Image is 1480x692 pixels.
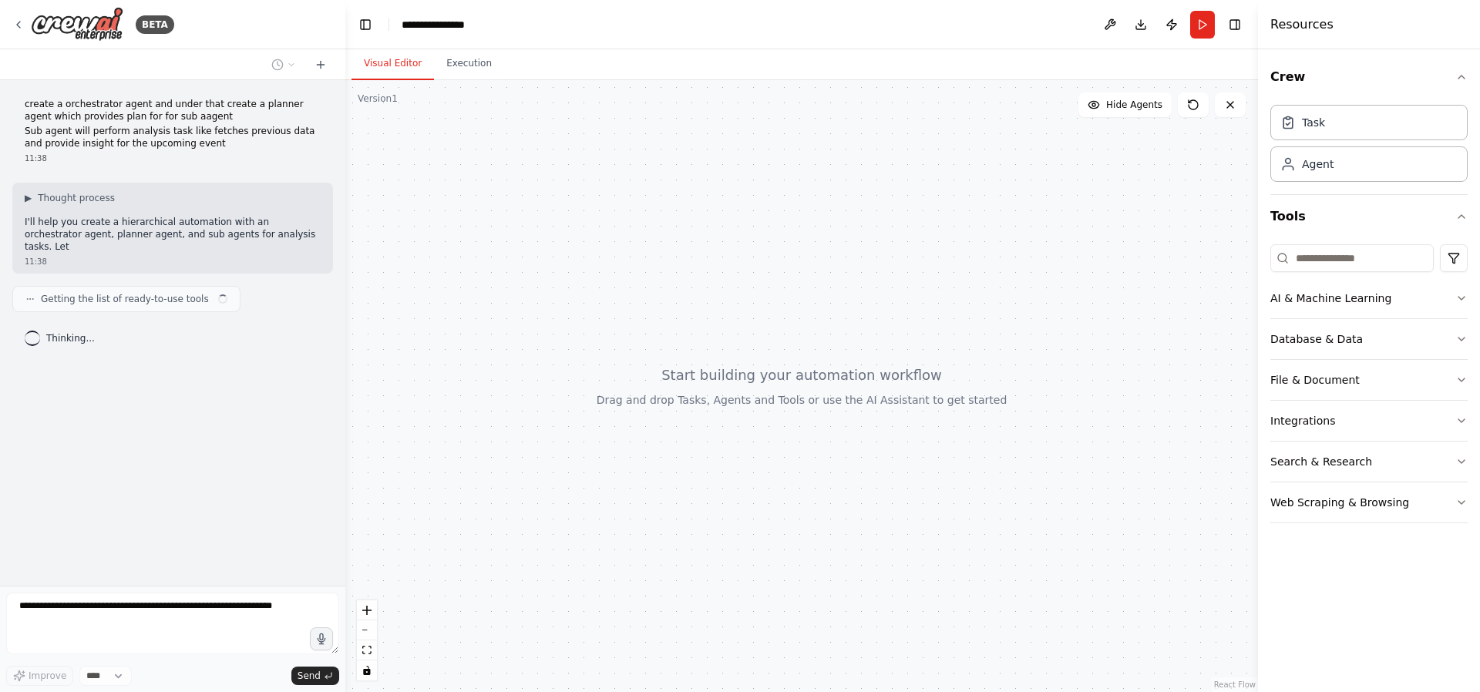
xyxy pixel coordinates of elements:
span: Thinking... [46,332,95,344]
button: Hide Agents [1078,92,1172,117]
h4: Resources [1270,15,1334,34]
button: Search & Research [1270,442,1468,482]
div: Task [1302,115,1325,130]
button: Web Scraping & Browsing [1270,482,1468,522]
div: Web Scraping & Browsing [1270,495,1409,510]
button: Hide right sidebar [1224,14,1246,35]
span: Hide Agents [1106,99,1162,111]
span: Improve [29,670,66,682]
button: fit view [357,640,377,660]
div: AI & Machine Learning [1270,291,1391,306]
span: Getting the list of ready-to-use tools [41,293,209,305]
button: Database & Data [1270,319,1468,359]
div: Version 1 [358,92,398,105]
span: Thought process [38,192,115,204]
p: Sub agent will perform analysis task like fetches previous data and provide insight for the upcom... [25,126,321,149]
div: BETA [136,15,174,34]
nav: breadcrumb [402,17,465,32]
button: AI & Machine Learning [1270,278,1468,318]
button: File & Document [1270,360,1468,400]
p: I'll help you create a hierarchical automation with an orchestrator agent, planner agent, and sub... [25,217,321,253]
p: create a orchestrator agent and under that create a planner agent which provides plan for for sub... [25,99,321,123]
div: Crew [1270,99,1468,194]
button: Click to speak your automation idea [310,627,333,650]
button: ▶Thought process [25,192,115,204]
div: Database & Data [1270,331,1363,347]
button: Visual Editor [351,48,434,80]
span: ▶ [25,192,32,204]
button: Crew [1270,55,1468,99]
button: Switch to previous chat [265,55,302,74]
a: React Flow attribution [1214,680,1256,689]
button: zoom out [357,620,377,640]
div: 11:38 [25,256,321,267]
button: Start a new chat [308,55,333,74]
div: Tools [1270,238,1468,536]
div: Search & Research [1270,454,1372,469]
div: React Flow controls [357,600,377,680]
button: zoom in [357,600,377,620]
button: Send [291,667,339,685]
img: Logo [31,7,123,42]
button: Tools [1270,195,1468,238]
button: Hide left sidebar [355,14,376,35]
div: Integrations [1270,413,1335,428]
button: Improve [6,666,73,686]
button: Execution [434,48,504,80]
button: toggle interactivity [357,660,377,680]
button: Integrations [1270,401,1468,441]
div: Agent [1302,156,1334,172]
span: Send [298,670,321,682]
div: 11:38 [25,153,321,164]
div: File & Document [1270,372,1360,388]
